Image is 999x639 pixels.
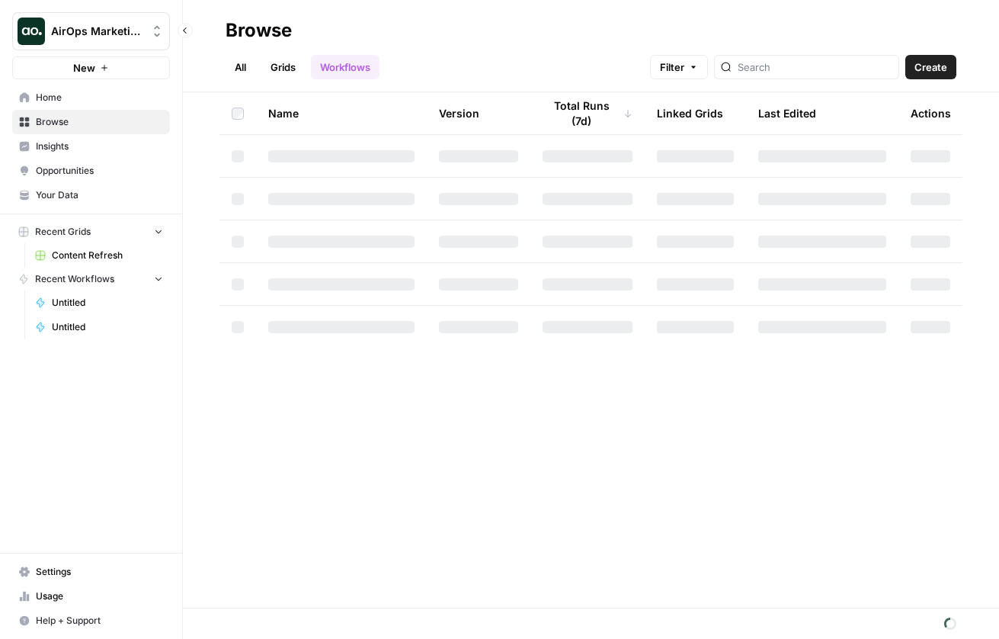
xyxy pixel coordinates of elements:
[36,91,163,104] span: Home
[226,55,255,79] a: All
[911,92,951,134] div: Actions
[51,24,143,39] span: AirOps Marketing
[226,18,292,43] div: Browse
[12,268,170,291] button: Recent Workflows
[12,560,170,584] a: Settings
[12,183,170,207] a: Your Data
[28,291,170,315] a: Untitled
[18,18,45,45] img: AirOps Marketing Logo
[36,614,163,628] span: Help + Support
[758,92,816,134] div: Last Edited
[12,85,170,110] a: Home
[914,59,947,75] span: Create
[261,55,305,79] a: Grids
[28,243,170,268] a: Content Refresh
[12,134,170,159] a: Insights
[36,164,163,178] span: Opportunities
[439,92,479,134] div: Version
[35,225,91,239] span: Recent Grids
[36,589,163,603] span: Usage
[543,92,632,134] div: Total Runs (7d)
[12,584,170,608] a: Usage
[12,608,170,633] button: Help + Support
[36,140,163,153] span: Insights
[36,188,163,202] span: Your Data
[660,59,684,75] span: Filter
[738,59,892,75] input: Search
[28,315,170,339] a: Untitled
[36,115,163,129] span: Browse
[311,55,379,79] a: Workflows
[12,56,170,79] button: New
[268,92,415,134] div: Name
[73,60,95,75] span: New
[52,296,163,310] span: Untitled
[52,320,163,334] span: Untitled
[36,565,163,579] span: Settings
[650,55,708,79] button: Filter
[12,12,170,50] button: Workspace: AirOps Marketing
[52,249,163,262] span: Content Refresh
[12,110,170,134] a: Browse
[657,92,723,134] div: Linked Grids
[905,55,956,79] button: Create
[12,159,170,183] a: Opportunities
[12,220,170,243] button: Recent Grids
[35,272,114,286] span: Recent Workflows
